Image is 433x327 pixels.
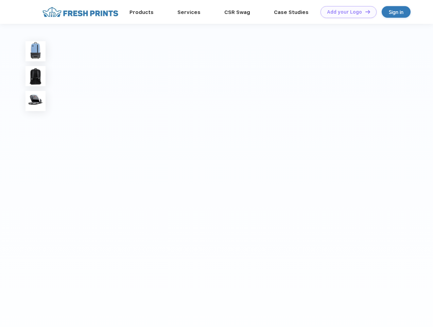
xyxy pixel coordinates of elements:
[25,66,46,86] img: func=resize&h=100
[327,9,362,15] div: Add your Logo
[365,10,370,14] img: DT
[40,6,120,18] img: fo%20logo%202.webp
[129,9,154,15] a: Products
[25,91,46,111] img: func=resize&h=100
[382,6,411,18] a: Sign in
[25,41,46,61] img: func=resize&h=100
[389,8,403,16] div: Sign in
